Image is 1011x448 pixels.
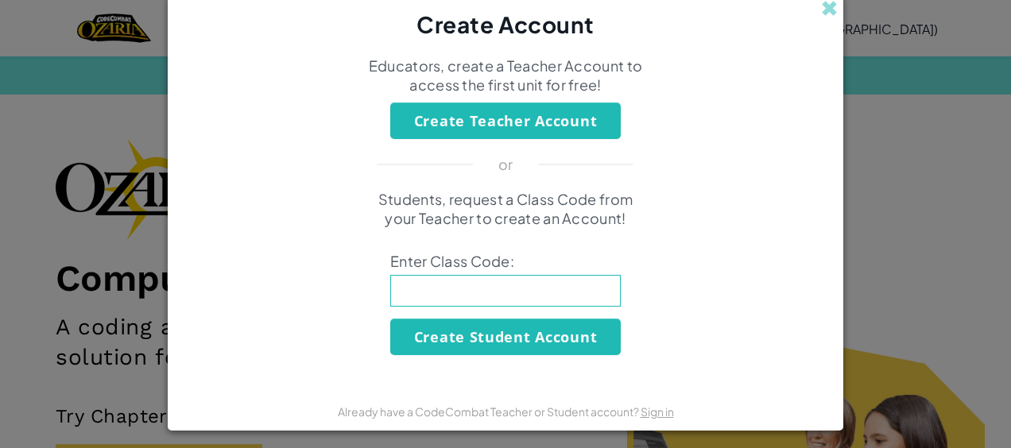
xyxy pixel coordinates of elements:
p: Educators, create a Teacher Account to access the first unit for free! [366,56,645,95]
span: Create Account [416,10,595,38]
button: Create Student Account [390,319,621,355]
a: Sign in [641,404,674,419]
p: or [498,155,513,174]
button: Create Teacher Account [390,102,621,139]
span: Enter Class Code: [390,252,621,271]
p: Students, request a Class Code from your Teacher to create an Account! [366,190,645,228]
span: Already have a CodeCombat Teacher or Student account? [338,404,641,419]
